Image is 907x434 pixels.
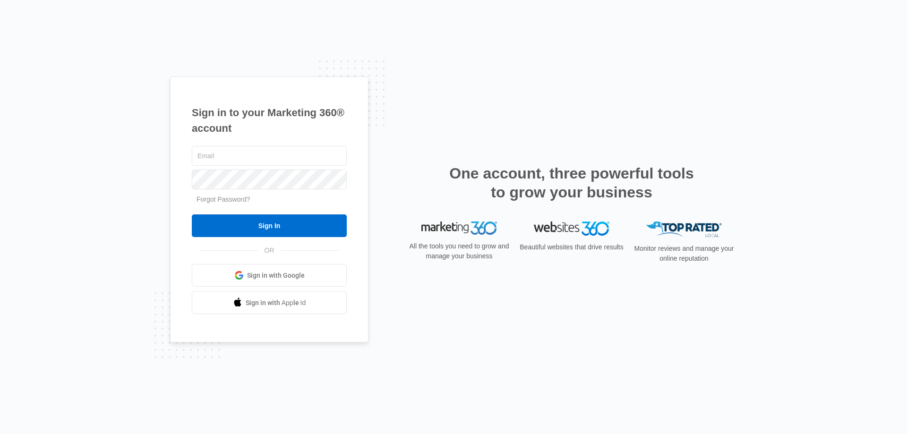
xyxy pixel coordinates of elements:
[406,241,512,261] p: All the tools you need to grow and manage your business
[246,298,306,308] span: Sign in with Apple Id
[192,146,347,166] input: Email
[197,196,250,203] a: Forgot Password?
[646,221,722,237] img: Top Rated Local
[192,214,347,237] input: Sign In
[192,105,347,136] h1: Sign in to your Marketing 360® account
[247,271,305,281] span: Sign in with Google
[258,246,281,255] span: OR
[534,221,609,235] img: Websites 360
[446,164,697,202] h2: One account, three powerful tools to grow your business
[192,264,347,287] a: Sign in with Google
[192,291,347,314] a: Sign in with Apple Id
[421,221,497,235] img: Marketing 360
[519,242,625,252] p: Beautiful websites that drive results
[631,244,737,264] p: Monitor reviews and manage your online reputation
